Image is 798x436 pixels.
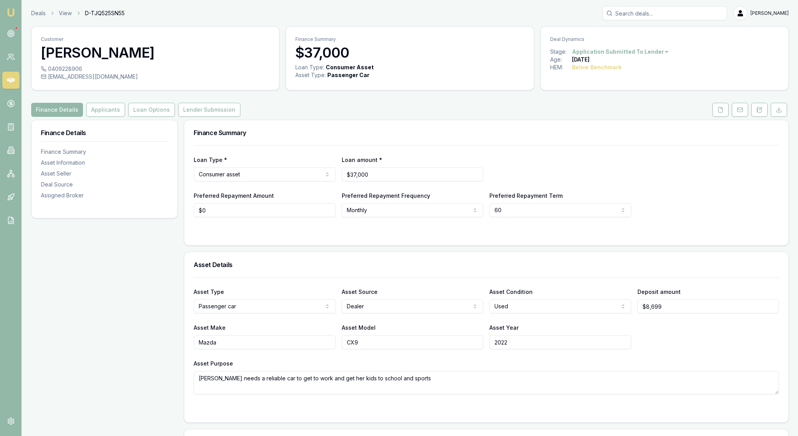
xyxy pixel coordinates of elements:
div: Asset Type : [295,71,326,79]
nav: breadcrumb [31,9,125,17]
img: emu-icon-u.png [6,8,16,17]
button: Finance Details [31,103,83,117]
input: Search deals [602,6,727,20]
div: Deal Source [41,181,168,188]
label: Asset Make [194,324,226,331]
input: $ [342,167,484,181]
label: Loan amount * [342,156,382,163]
p: Finance Summary [295,36,524,42]
a: View [59,9,72,17]
h3: Finance Summary [194,130,779,136]
span: D-TJQ525SN55 [85,9,125,17]
span: [PERSON_NAME] [750,10,789,16]
button: Application Submitted To Lender [572,48,669,56]
div: Passenger Car [327,71,369,79]
label: Asset Source [342,288,378,295]
label: Preferred Repayment Term [489,192,563,199]
button: Loan Options [128,103,175,117]
p: Customer [41,36,270,42]
label: Asset Purpose [194,360,233,367]
div: Assigned Broker [41,192,168,199]
div: Asset Information [41,159,168,167]
h3: [PERSON_NAME] [41,45,270,60]
h3: Finance Details [41,130,168,136]
div: Stage: [550,48,572,56]
a: Lender Submission [177,103,242,117]
a: Finance Details [31,103,85,117]
label: Deposit amount [637,288,681,295]
div: Below Benchmark [572,63,621,71]
div: [DATE] [572,56,590,63]
div: Asset Seller [41,170,168,178]
input: $ [194,203,335,217]
label: Preferred Repayment Amount [194,192,274,199]
a: Deals [31,9,46,17]
h3: Asset Details [194,262,779,268]
label: Preferred Repayment Frequency [342,192,430,199]
div: Finance Summary [41,148,168,156]
div: HEM: [550,63,572,71]
label: Asset Type [194,288,224,295]
textarea: [PERSON_NAME] needs a reliable car to get to work and get her kids to school and sports [194,371,779,394]
div: [EMAIL_ADDRESS][DOMAIN_NAME] [41,73,270,81]
label: Asset Year [489,324,519,331]
div: 0409228906 [41,65,270,73]
label: Loan Type * [194,156,227,163]
h3: $37,000 [295,45,524,60]
label: Asset Model [342,324,376,331]
button: Lender Submission [178,103,240,117]
div: Consumer Asset [326,63,374,71]
button: Applicants [86,103,125,117]
a: Applicants [85,103,127,117]
input: $ [637,299,779,313]
div: Loan Type: [295,63,324,71]
p: Deal Dynamics [550,36,779,42]
div: Age: [550,56,572,63]
a: Loan Options [127,103,177,117]
label: Asset Condition [489,288,533,295]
